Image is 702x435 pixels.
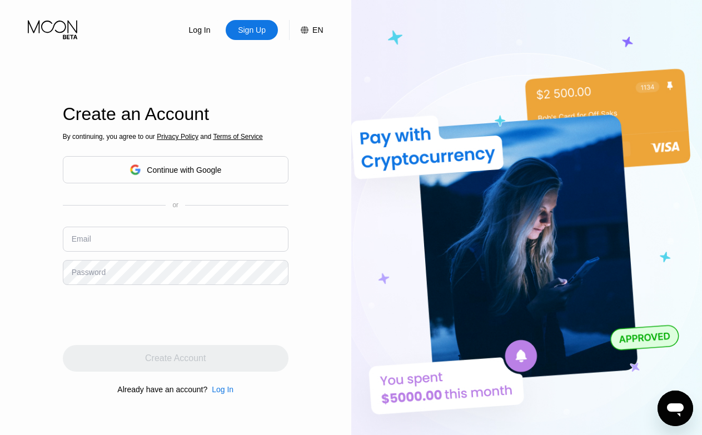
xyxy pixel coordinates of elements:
[147,166,221,174] div: Continue with Google
[63,133,288,141] div: By continuing, you agree to our
[173,20,226,40] div: Log In
[213,133,262,141] span: Terms of Service
[157,133,198,141] span: Privacy Policy
[207,385,233,394] div: Log In
[72,234,91,243] div: Email
[63,156,288,183] div: Continue with Google
[212,385,233,394] div: Log In
[658,391,693,426] iframe: Button to launch messaging window
[117,385,207,394] div: Already have an account?
[312,26,323,34] div: EN
[172,201,178,209] div: or
[72,268,106,277] div: Password
[198,133,213,141] span: and
[188,24,212,36] div: Log In
[63,293,232,337] iframe: reCAPTCHA
[63,104,288,124] div: Create an Account
[289,20,323,40] div: EN
[226,20,278,40] div: Sign Up
[237,24,267,36] div: Sign Up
